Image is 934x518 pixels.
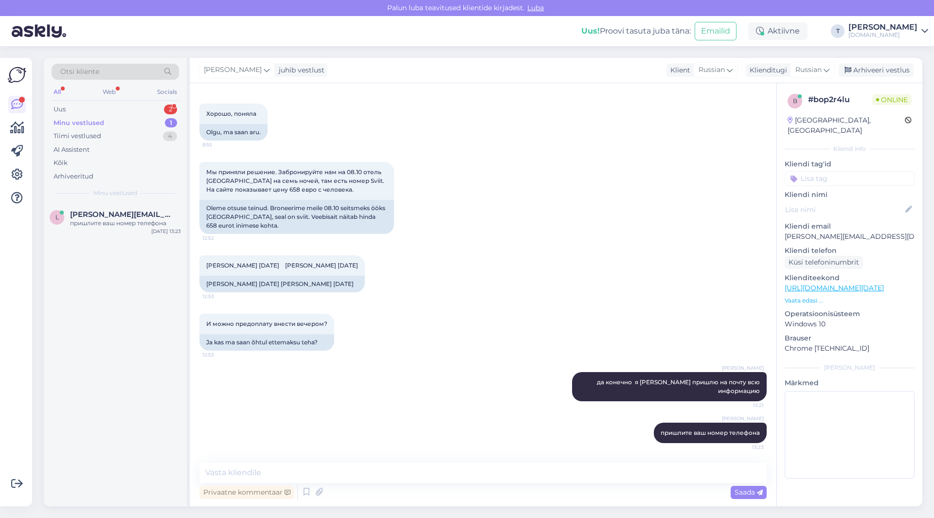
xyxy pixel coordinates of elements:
[785,204,903,215] input: Lisa nimi
[727,402,764,409] span: 13:21
[722,364,764,372] span: [PERSON_NAME]
[202,351,239,358] span: 12:53
[60,67,99,77] span: Otsi kliente
[735,488,763,497] span: Saada
[785,273,915,283] p: Klienditeekond
[199,334,334,351] div: Ja kas ma saan õhtul ettemaksu teha?
[848,31,917,39] div: [DOMAIN_NAME]
[52,86,63,98] div: All
[581,25,691,37] div: Proovi tasuta juba täna:
[795,65,822,75] span: Russian
[848,23,917,31] div: [PERSON_NAME]
[785,232,915,242] p: [PERSON_NAME][EMAIL_ADDRESS][DOMAIN_NAME]
[70,219,181,228] div: пришлите ваш номер телефона
[199,276,365,292] div: [PERSON_NAME] [DATE] [PERSON_NAME] [DATE]
[54,158,68,168] div: Kõik
[666,65,690,75] div: Klient
[785,144,915,153] div: Kliendi info
[206,262,358,269] span: [PERSON_NAME] [DATE] [PERSON_NAME] [DATE]
[699,65,725,75] span: Russian
[54,118,104,128] div: Minu vestlused
[831,24,844,38] div: T
[727,444,764,451] span: 13:23
[55,214,59,221] span: l
[164,105,177,114] div: 2
[206,110,256,117] span: Хорошо, поняла
[808,94,872,106] div: # bop2r4lu
[788,115,905,136] div: [GEOGRAPHIC_DATA], [GEOGRAPHIC_DATA]
[165,118,177,128] div: 1
[785,319,915,329] p: Windows 10
[199,124,268,141] div: Olgu, ma saan aru.
[101,86,118,98] div: Web
[785,296,915,305] p: Vaata edasi ...
[54,172,93,181] div: Arhiveeritud
[785,190,915,200] p: Kliendi nimi
[54,145,90,155] div: AI Assistent
[872,94,912,105] span: Online
[661,429,760,436] span: пришлите ваш номер телефона
[695,22,736,40] button: Emailid
[202,234,239,242] span: 12:52
[848,23,928,39] a: [PERSON_NAME][DOMAIN_NAME]
[70,210,171,219] span: lidia.andrejeva@gmail.com
[202,293,239,300] span: 12:53
[8,66,26,84] img: Askly Logo
[206,168,386,193] span: Мы приняли решение. Забронируйте нам на 08.10 отель [GEOGRAPHIC_DATA] на семь ночей, там есть ном...
[581,26,600,36] b: Uus!
[839,64,914,77] div: Arhiveeri vestlus
[275,65,324,75] div: juhib vestlust
[785,256,863,269] div: Küsi telefoninumbrit
[155,86,179,98] div: Socials
[746,65,787,75] div: Klienditugi
[206,320,327,327] span: И можно предоплату внести вечером?
[785,284,884,292] a: [URL][DOMAIN_NAME][DATE]
[204,65,262,75] span: [PERSON_NAME]
[199,486,294,499] div: Privaatne kommentaar
[785,363,915,372] div: [PERSON_NAME]
[524,3,547,12] span: Luba
[54,105,66,114] div: Uus
[93,189,137,197] span: Minu vestlused
[163,131,177,141] div: 4
[202,141,239,148] span: 8:55
[785,333,915,343] p: Brauser
[785,378,915,388] p: Märkmed
[785,309,915,319] p: Operatsioonisüsteem
[151,228,181,235] div: [DATE] 13:23
[785,159,915,169] p: Kliendi tag'id
[597,378,761,394] span: да конечно я [PERSON_NAME] пришлю на почту всю информацию
[199,200,394,234] div: Oleme otsuse teinud. Broneerime meile 08.10 seitsmeks ööks [GEOGRAPHIC_DATA], seal on sviit. Veeb...
[785,343,915,354] p: Chrome [TECHNICAL_ID]
[785,246,915,256] p: Kliendi telefon
[748,22,808,40] div: Aktiivne
[722,415,764,422] span: [PERSON_NAME]
[793,97,797,105] span: b
[785,221,915,232] p: Kliendi email
[54,131,101,141] div: Tiimi vestlused
[785,171,915,186] input: Lisa tag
